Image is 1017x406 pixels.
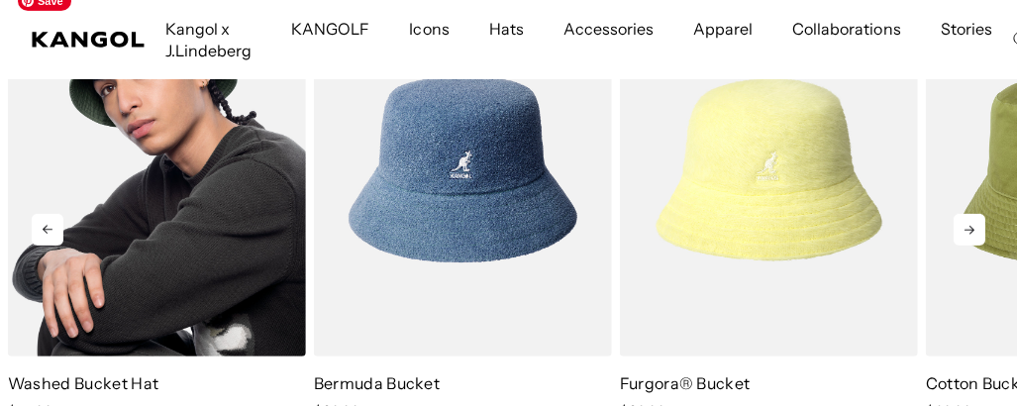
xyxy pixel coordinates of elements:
[620,373,751,393] a: Furgora® Bucket
[314,373,440,393] a: Bermuda Bucket
[8,373,158,393] a: Washed Bucket Hat
[32,32,146,48] a: Kangol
